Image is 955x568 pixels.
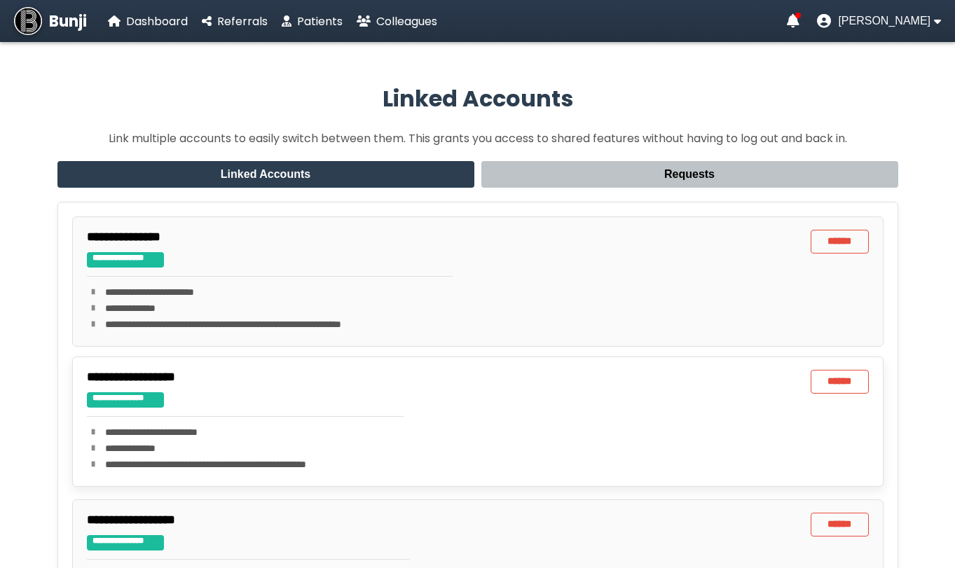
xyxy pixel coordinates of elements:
[217,13,268,29] span: Referrals
[481,161,898,188] button: Requests
[838,15,930,27] span: [PERSON_NAME]
[357,13,437,30] a: Colleagues
[57,130,898,147] p: Link multiple accounts to easily switch between them. This grants you access to shared features w...
[57,161,474,188] button: Linked Accounts
[297,13,343,29] span: Patients
[282,13,343,30] a: Patients
[376,13,437,29] span: Colleagues
[787,14,799,28] a: Notifications
[57,82,898,116] h2: Linked Accounts
[817,14,941,28] button: User menu
[202,13,268,30] a: Referrals
[108,13,188,30] a: Dashboard
[14,7,42,35] img: Bunji Dental Referral Management
[49,10,87,33] span: Bunji
[126,13,188,29] span: Dashboard
[14,7,87,35] a: Bunji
